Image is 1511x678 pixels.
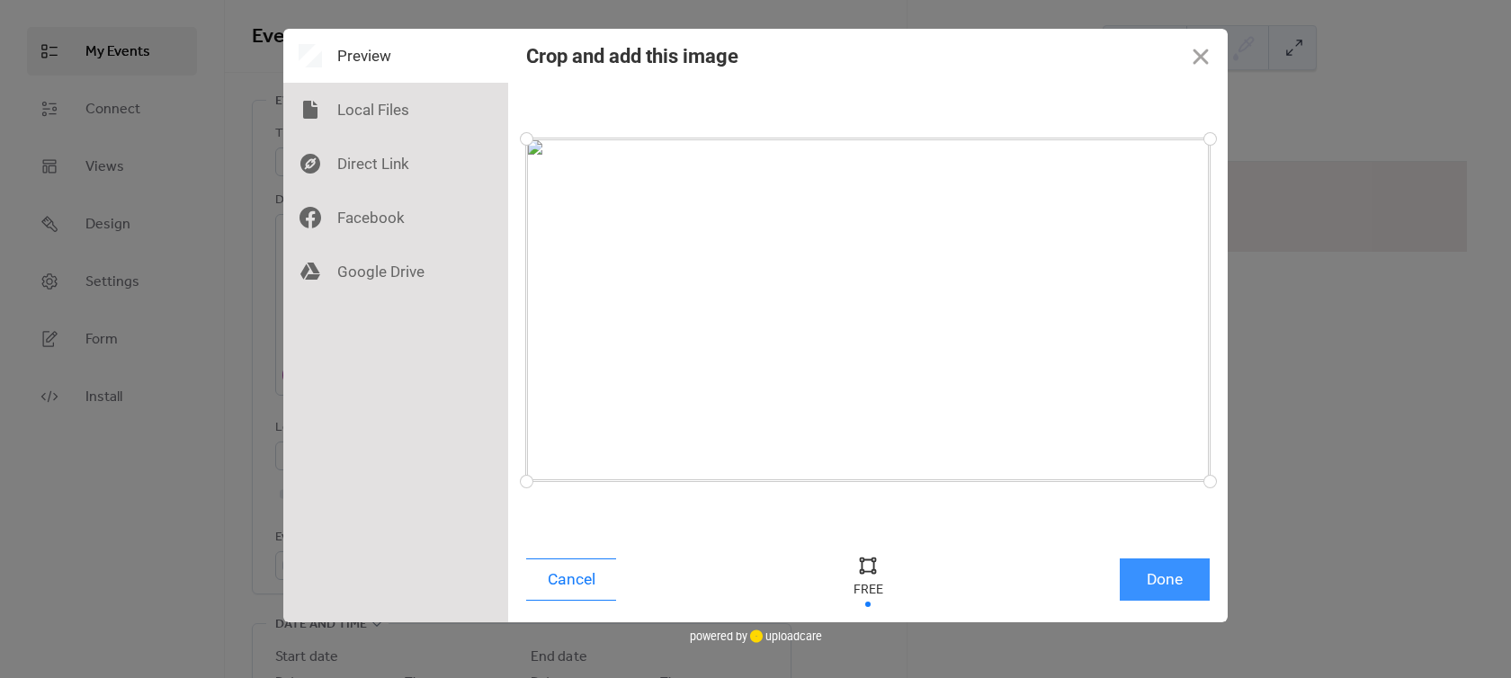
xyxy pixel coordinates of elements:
[690,622,822,649] div: powered by
[283,137,508,191] div: Direct Link
[1174,29,1228,83] button: Close
[526,45,738,67] div: Crop and add this image
[1120,558,1210,601] button: Done
[526,558,616,601] button: Cancel
[283,191,508,245] div: Facebook
[283,245,508,299] div: Google Drive
[283,29,508,83] div: Preview
[283,83,508,137] div: Local Files
[747,629,822,643] a: uploadcare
